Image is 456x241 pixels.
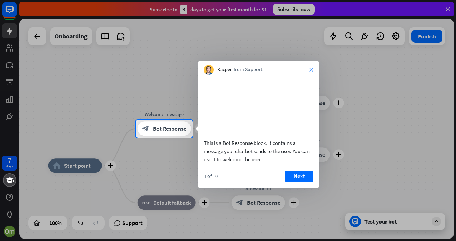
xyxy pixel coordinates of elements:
i: block_bot_response [142,125,149,132]
span: from Support [234,66,263,73]
button: Next [285,171,313,182]
div: This is a Bot Response block. It contains a message your chatbot sends to the user. You can use i... [204,139,313,163]
i: close [309,68,313,72]
span: Bot Response [153,125,186,132]
button: Open LiveChat chat widget [6,3,27,24]
span: Kacper [217,66,232,73]
div: 1 of 10 [204,173,218,179]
